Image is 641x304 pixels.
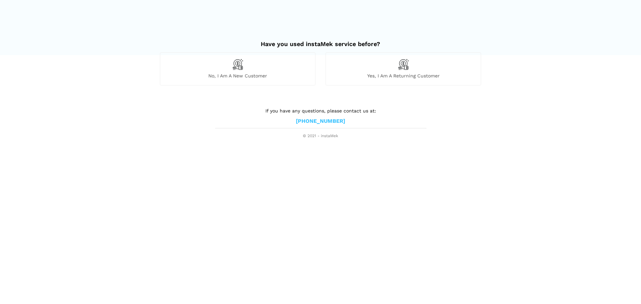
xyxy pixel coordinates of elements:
[215,107,426,114] p: If you have any questions, please contact us at:
[160,34,481,48] h2: Have you used instaMek service before?
[215,133,426,139] span: © 2021 - instaMek
[326,73,481,79] span: Yes, I am a returning customer
[296,118,345,125] a: [PHONE_NUMBER]
[160,73,315,79] span: No, I am a new customer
